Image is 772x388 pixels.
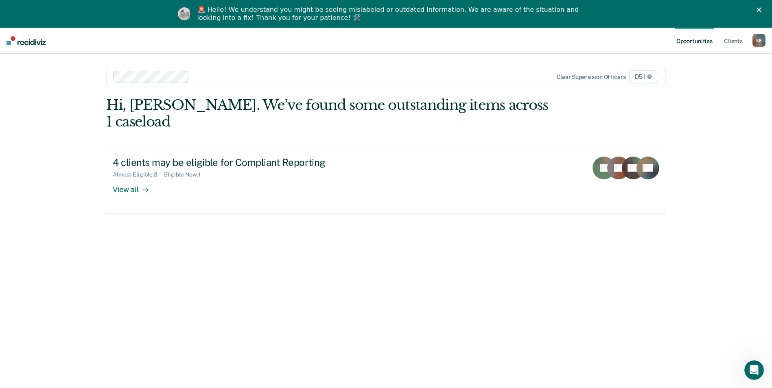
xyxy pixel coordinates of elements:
div: View all [113,178,158,194]
img: Recidiviz [7,36,46,45]
div: Clear supervision officers [556,74,625,81]
div: Hi, [PERSON_NAME]. We’ve found some outstanding items across 1 caseload [106,97,554,130]
div: Almost Eligible : 3 [113,171,164,178]
a: 4 clients may be eligible for Compliant ReportingAlmost Eligible:3Eligible Now:1View all [106,150,666,214]
img: Profile image for Kim [178,7,191,20]
span: D51 [629,70,657,83]
button: KR [752,34,765,47]
div: Close [757,7,765,12]
a: Clients [722,28,744,54]
a: Opportunities [675,28,714,54]
div: Eligible Now : 1 [164,171,207,178]
div: K R [752,34,765,47]
div: 🚨 Hello! We understand you might be seeing mislabeled or outdated information. We are aware of th... [197,6,582,22]
iframe: Intercom live chat [744,360,764,380]
div: 4 clients may be eligible for Compliant Reporting [113,157,398,168]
